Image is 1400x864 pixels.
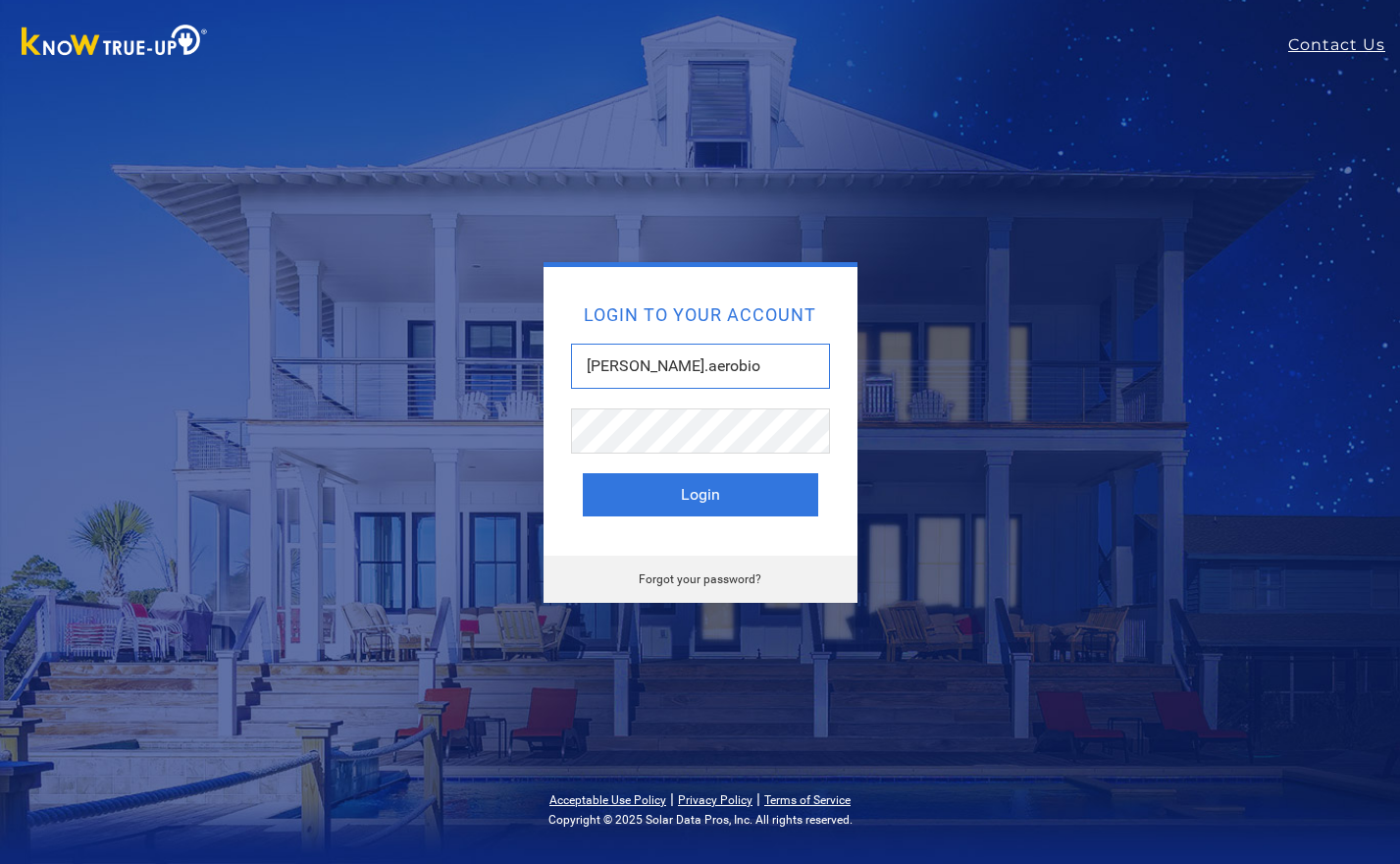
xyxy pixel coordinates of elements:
[678,793,752,807] a: Privacy Policy
[571,344,830,389] input: Email
[756,789,760,808] span: |
[670,789,674,808] span: |
[12,21,218,65] img: Know True-Up
[639,572,761,586] a: Forgot your password?
[583,473,818,516] button: Login
[583,306,818,324] h2: Login to your account
[549,793,666,807] a: Acceptable Use Policy
[1288,33,1400,57] a: Contact Us
[764,793,851,807] a: Terms of Service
